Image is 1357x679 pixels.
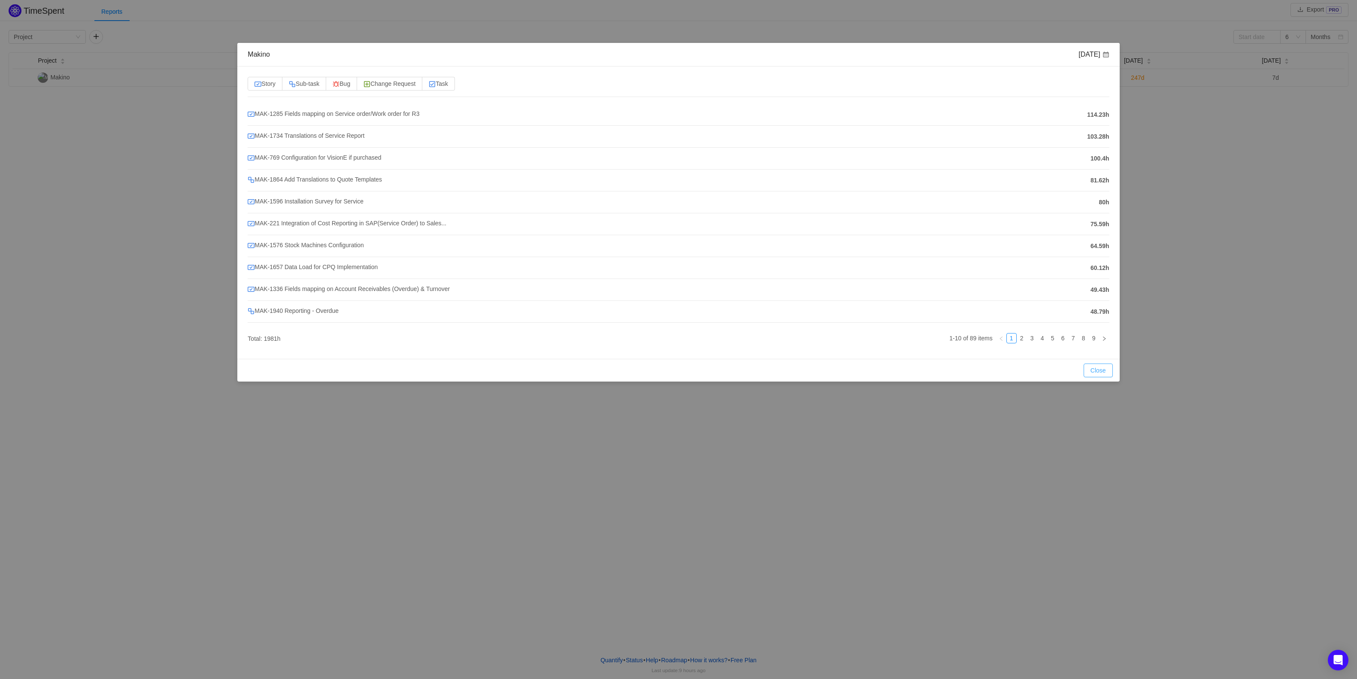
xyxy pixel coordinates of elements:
div: Open Intercom Messenger [1328,650,1348,670]
img: 10303 [333,81,339,88]
img: 10316 [248,176,254,183]
img: 10300 [248,264,254,271]
span: 49.43h [1090,285,1109,294]
span: Story [254,80,276,87]
i: icon: left [999,336,1004,341]
img: 10300 [248,198,254,205]
span: Sub-task [289,80,319,87]
a: 7 [1069,333,1078,343]
li: 8 [1078,333,1089,343]
span: MAK-769 Configuration for VisionE if purchased [248,154,381,161]
img: 10300 [248,286,254,293]
span: MAK-221 Integration of Cost Reporting in SAP(Service Order) to Sales... [248,220,446,227]
span: MAK-1940 Reporting - Overdue [248,307,339,314]
img: 10300 [254,81,261,88]
img: 10300 [248,220,254,227]
span: MAK-1657 Data Load for CPQ Implementation [248,264,378,270]
span: MAK-1285 Fields mapping on Service order/Work order for R3 [248,110,419,117]
li: Next Page [1099,333,1109,343]
li: 7 [1068,333,1078,343]
span: MAK-1864 Add Translations to Quote Templates [248,176,382,183]
span: 114.23h [1087,110,1109,119]
a: 6 [1058,333,1068,343]
span: 103.28h [1087,132,1109,141]
img: 10300 [248,133,254,139]
div: Makino [248,50,270,59]
span: Total: 1981h [248,335,280,342]
li: 4 [1037,333,1048,343]
a: 8 [1079,333,1088,343]
li: 1 [1006,333,1017,343]
img: 10318 [429,81,436,88]
a: 4 [1038,333,1047,343]
span: Bug [333,80,350,87]
img: 10316 [248,308,254,315]
img: 10300 [248,242,254,249]
span: 75.59h [1090,220,1109,229]
span: 81.62h [1090,176,1109,185]
button: Close [1084,364,1113,377]
img: 10300 [248,111,254,118]
a: 2 [1017,333,1027,343]
span: Task [429,80,448,87]
a: 9 [1089,333,1099,343]
span: MAK-1576 Stock Machines Configuration [248,242,363,249]
span: 80h [1099,198,1109,207]
img: 10316 [289,81,296,88]
img: 10311 [363,81,370,88]
img: 10300 [248,155,254,161]
li: 2 [1017,333,1027,343]
a: 5 [1048,333,1057,343]
i: icon: right [1102,336,1107,341]
span: MAK-1336 Fields mapping on Account Receivables (Overdue) & Turnover [248,285,450,292]
li: 1-10 of 89 items [949,333,992,343]
span: 60.12h [1090,264,1109,273]
a: 3 [1027,333,1037,343]
span: 100.4h [1090,154,1109,163]
li: 5 [1048,333,1058,343]
span: 64.59h [1090,242,1109,251]
div: [DATE] [1078,50,1109,59]
span: MAK-1734 Translations of Service Report [248,132,364,139]
li: Previous Page [996,333,1006,343]
span: 48.79h [1090,307,1109,316]
a: 1 [1007,333,1016,343]
span: Change Request [363,80,415,87]
span: MAK-1596 Installation Survey for Service [248,198,363,205]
